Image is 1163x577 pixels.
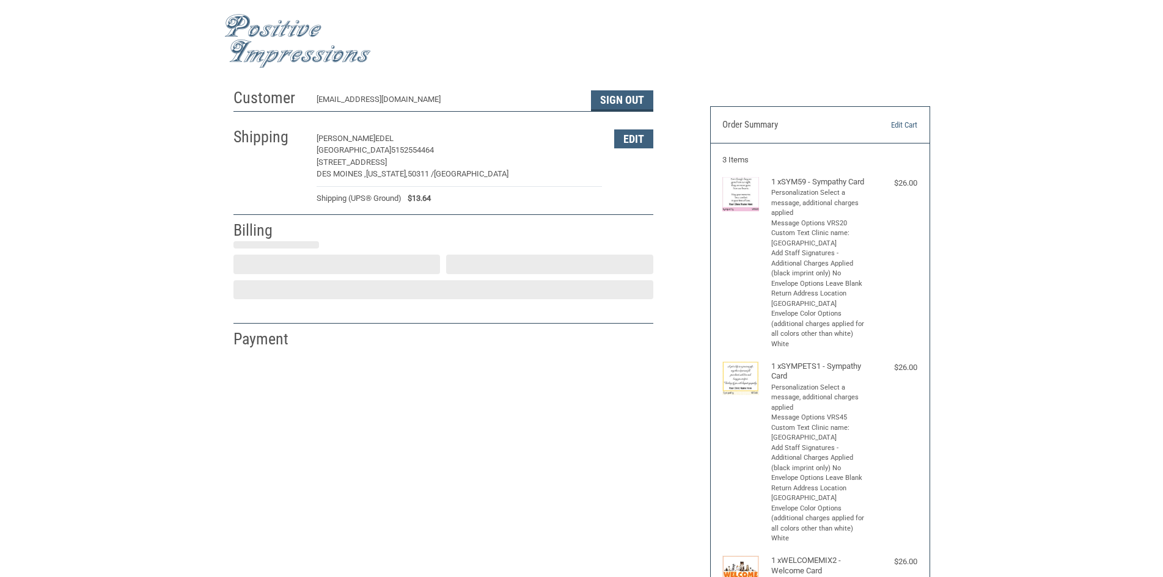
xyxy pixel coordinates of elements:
[402,192,431,205] span: $13.64
[233,329,305,349] h2: Payment
[771,443,866,474] li: Add Staff Signatures - Additional Charges Applied (black imprint only) No
[233,220,305,241] h2: Billing
[771,504,866,544] li: Envelope Color Options (additional charges applied for all colors other than white) White
[434,169,508,178] span: [GEOGRAPHIC_DATA]
[722,119,855,131] h3: Order Summary
[722,155,917,165] h3: 3 Items
[771,361,866,382] h4: 1 x SYMPETS1 - Sympathy Card
[855,119,917,131] a: Edit Cart
[317,169,366,178] span: DES MOINES ,
[771,556,866,576] h4: 1 x WELCOMEMIX2 - Welcome Card
[771,484,866,504] li: Return Address Location [GEOGRAPHIC_DATA]
[317,134,375,143] span: [PERSON_NAME]
[366,169,408,178] span: [US_STATE],
[771,219,866,229] li: Message Options VRS20
[771,383,866,413] li: Personalization Select a message, additional charges applied
[591,90,653,111] button: Sign Out
[375,134,394,143] span: EDEL
[317,93,579,111] div: [EMAIL_ADDRESS][DOMAIN_NAME]
[233,88,305,108] h2: Customer
[771,289,866,309] li: Return Address Location [GEOGRAPHIC_DATA]
[233,127,305,147] h2: Shipping
[408,169,434,178] span: 50311 /
[868,361,917,374] div: $26.00
[771,279,866,289] li: Envelope Options Leave Blank
[391,145,434,154] span: 5152554464
[224,14,371,68] img: Positive Impressions
[771,473,866,484] li: Envelope Options Leave Blank
[317,192,402,205] span: Shipping (UPS® Ground)
[771,413,866,423] li: Message Options VRS45
[771,249,866,279] li: Add Staff Signatures - Additional Charges Applied (black imprint only) No
[614,129,653,148] button: Edit
[771,423,866,443] li: Custom Text Clinic name: [GEOGRAPHIC_DATA]
[771,188,866,219] li: Personalization Select a message, additional charges applied
[771,177,866,187] h4: 1 x SYM59 - Sympathy Card
[868,556,917,568] div: $26.00
[317,158,387,167] span: [STREET_ADDRESS]
[317,145,391,154] span: [GEOGRAPHIC_DATA]
[868,177,917,189] div: $26.00
[771,228,866,249] li: Custom Text Clinic name: [GEOGRAPHIC_DATA]
[771,309,866,349] li: Envelope Color Options (additional charges applied for all colors other than white) White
